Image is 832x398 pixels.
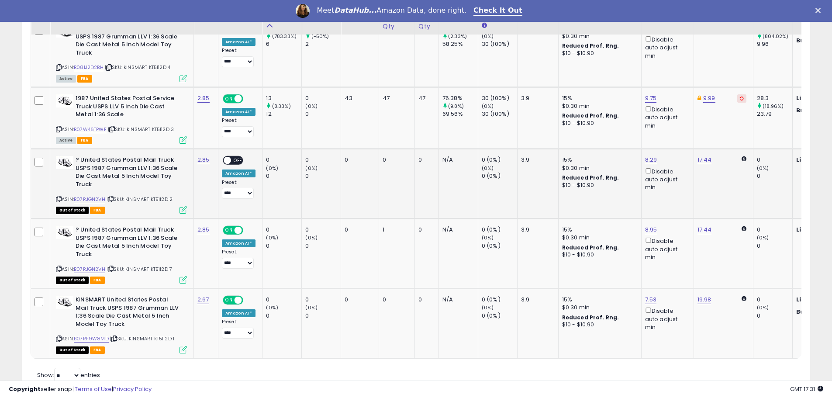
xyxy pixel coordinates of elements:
div: ASIN: [56,94,187,143]
b: United States Postal Mail Truck USPS 1987 Grumman LLV 1:36 Scale Die Cast Metal 5 Inch Model Toy ... [76,24,182,59]
div: Disable auto adjust min [645,306,687,331]
div: 30 (100%) [482,110,517,118]
a: 2.85 [197,94,210,103]
img: 41cQGL0JOSL._SL40_.jpg [56,156,73,169]
div: N/A [442,156,471,164]
small: (0%) [305,234,318,241]
a: 7.53 [645,295,657,304]
small: (0%) [305,304,318,311]
div: 0 (0%) [482,312,517,320]
small: (0%) [482,304,494,311]
span: | SKU: KINSMART KT5112D 7 [107,266,172,273]
a: Terms of Use [75,385,112,393]
div: 0 [383,296,408,304]
span: FBA [77,75,92,83]
div: 69.56% [442,110,478,118]
small: Days In Stock. [482,22,487,30]
div: 0 [305,296,341,304]
div: $0.30 min [562,304,635,311]
div: 0 [305,242,341,250]
div: 28.3 [757,94,792,102]
small: (0%) [482,33,494,40]
small: (783.33%) [272,33,297,40]
div: 0 [757,242,792,250]
b: 1987 United States Postal Service Truck USPS LLV 5 Inch Die Cast Metal 1:36 Scale [76,94,182,121]
span: FBA [77,137,92,144]
span: All listings that are currently out of stock and unavailable for purchase on Amazon [56,207,89,214]
b: Reduced Prof. Rng. [562,174,619,181]
div: ASIN: [56,24,187,81]
a: 2.85 [197,225,210,234]
small: (2.33%) [448,33,467,40]
span: Show: entries [37,371,100,379]
div: 3.9 [521,94,552,102]
div: $0.30 min [562,234,635,242]
small: (0%) [757,165,769,172]
div: 3.9 [521,296,552,304]
span: 2025-09-11 17:31 GMT [790,385,823,393]
div: Preset: [222,48,256,67]
div: 0 [418,296,432,304]
a: 17.44 [697,225,712,234]
div: ASIN: [56,296,187,353]
div: 0 [266,226,301,234]
div: 0 [418,156,432,164]
a: Check It Out [473,6,522,16]
span: All listings that are currently out of stock and unavailable for purchase on Amazon [56,346,89,354]
div: 0 [266,242,301,250]
div: 0 [383,156,408,164]
small: (0%) [305,165,318,172]
span: OFF [242,95,256,103]
b: Reduced Prof. Rng. [562,244,619,251]
div: 23.79 [757,110,792,118]
div: N/A [442,226,471,234]
span: ON [224,227,235,234]
div: 0 [305,312,341,320]
div: 0 [266,296,301,304]
span: FBA [90,207,105,214]
a: Privacy Policy [113,385,152,393]
small: (804.02%) [763,33,788,40]
div: Preset: [222,118,256,137]
span: FBA [90,346,105,354]
span: ON [224,297,235,304]
div: Preset: [222,319,256,339]
div: 12 [266,110,301,118]
div: ASIN: [56,226,187,283]
div: $0.30 min [562,102,635,110]
a: 2.67 [197,295,209,304]
div: 76.38% [442,94,478,102]
small: (0%) [482,234,494,241]
div: 0 [305,110,341,118]
small: (0%) [266,165,278,172]
span: | SKU: KINSMART KT5112D 1 [110,335,174,342]
div: Disable auto adjust min [645,35,687,60]
img: 41Ybir60mEL._SL40_.jpg [56,94,73,107]
div: Disable auto adjust min [645,166,687,192]
div: N/A [442,296,471,304]
div: 0 (0%) [482,242,517,250]
a: 8.29 [645,156,657,164]
div: 3.9 [521,156,552,164]
small: (0%) [305,103,318,110]
small: (18.96%) [763,103,784,110]
div: 47 [418,94,432,102]
span: All listings currently available for purchase on Amazon [56,75,76,83]
small: (0%) [266,304,278,311]
img: 41cQGL0JOSL._SL40_.jpg [56,296,73,309]
div: Amazon AI * [222,309,256,317]
div: Preset: [222,249,256,269]
b: ? United States Postal Mail Truck USPS 1987 Grumman LLV 1:36 Scale Die Cast Metal 5 Inch Model To... [76,156,182,190]
b: Reduced Prof. Rng. [562,112,619,119]
div: seller snap | | [9,385,152,394]
div: $10 - $10.90 [562,120,635,127]
img: 41cQGL0JOSL._SL40_.jpg [56,226,73,239]
div: 0 [305,172,341,180]
div: ASIN: [56,156,187,213]
div: Amazon AI * [222,108,256,116]
div: $0.30 min [562,164,635,172]
div: $10 - $10.90 [562,251,635,259]
div: 0 [305,156,341,164]
small: (0%) [482,103,494,110]
small: (0%) [266,234,278,241]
